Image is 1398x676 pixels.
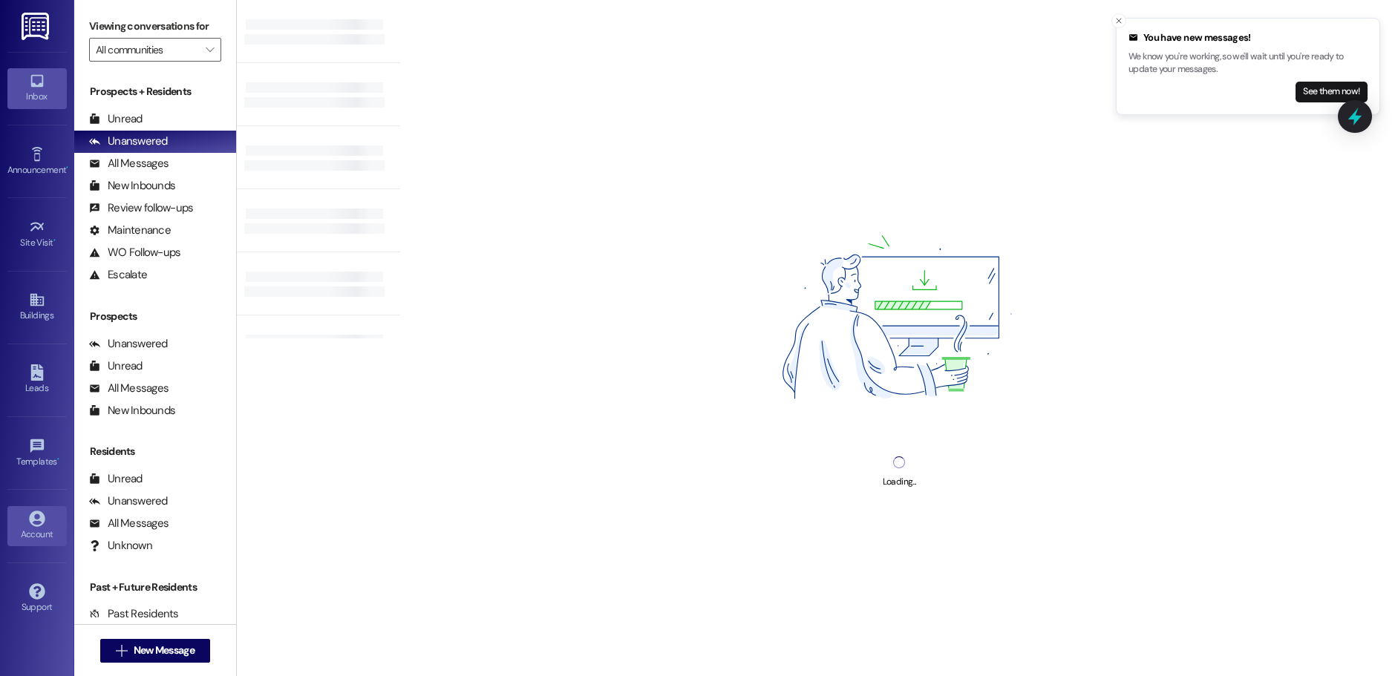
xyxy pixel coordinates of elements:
[57,454,59,465] span: •
[1296,82,1368,102] button: See them now!
[89,471,143,487] div: Unread
[7,433,67,473] a: Templates •
[89,200,193,216] div: Review follow-ups
[1128,30,1368,45] div: You have new messages!
[89,156,169,171] div: All Messages
[1111,13,1126,28] button: Close toast
[53,235,56,246] span: •
[74,84,236,99] div: Prospects + Residents
[89,223,171,238] div: Maintenance
[89,606,179,622] div: Past Residents
[7,68,67,108] a: Inbox
[96,38,197,62] input: All communities
[89,178,175,194] div: New Inbounds
[89,245,180,260] div: WO Follow-ups
[89,15,221,38] label: Viewing conversations for
[89,403,175,419] div: New Inbounds
[74,444,236,459] div: Residents
[89,267,147,283] div: Escalate
[74,580,236,595] div: Past + Future Residents
[89,336,168,352] div: Unanswered
[7,287,67,327] a: Buildings
[66,163,68,173] span: •
[7,579,67,619] a: Support
[89,493,168,509] div: Unanswered
[1128,50,1368,76] p: We know you're working, so we'll wait until you're ready to update your messages.
[206,44,214,56] i: 
[100,639,210,663] button: New Message
[22,13,52,40] img: ResiDesk Logo
[7,360,67,400] a: Leads
[89,516,169,531] div: All Messages
[883,474,916,490] div: Loading...
[134,643,195,658] span: New Message
[89,358,143,374] div: Unread
[89,538,152,554] div: Unknown
[7,214,67,255] a: Site Visit •
[116,645,127,657] i: 
[89,111,143,127] div: Unread
[7,506,67,546] a: Account
[74,309,236,324] div: Prospects
[89,134,168,149] div: Unanswered
[89,381,169,396] div: All Messages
